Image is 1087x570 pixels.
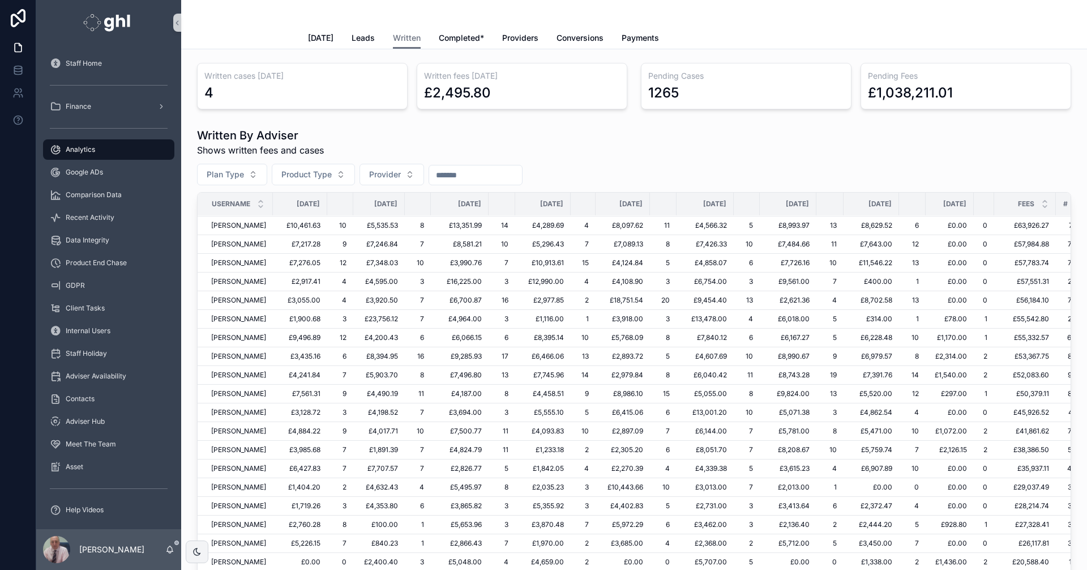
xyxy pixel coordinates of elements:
td: 0 [974,216,994,235]
td: £0.00 [926,216,974,235]
a: Staff Home [43,53,174,74]
td: 8 [405,366,431,385]
td: £9,824.00 [760,385,816,403]
td: £314.00 [844,310,899,329]
td: 12 [327,254,353,273]
td: £8,394.95 [353,347,405,366]
span: Adviser Hub [66,417,105,426]
td: 11 [816,235,844,254]
td: [PERSON_NAME] [198,235,273,254]
h3: Written fees [DATE] [424,70,620,82]
td: 1 [974,385,994,403]
td: £7,745.96 [515,366,571,385]
td: £16,225.00 [431,273,489,291]
td: £4,198.52 [353,403,405,422]
td: 20 [650,291,677,310]
div: scrollable content [36,45,181,529]
td: £5,520.00 [844,385,899,403]
td: £8,581.21 [431,235,489,254]
td: £5,903.70 [353,366,405,385]
td: 12 [899,385,926,403]
span: Written [393,32,421,44]
td: 10 [405,254,431,273]
td: £13,351.99 [431,216,489,235]
td: 1 [571,310,596,329]
td: £6,700.87 [431,291,489,310]
td: 3 [489,310,515,329]
td: £4,490.19 [353,385,405,403]
td: £1,540.00 [926,366,974,385]
td: 10 [571,329,596,347]
a: Client Tasks [43,298,174,318]
td: £5,555.10 [515,403,571,422]
a: Analytics [43,139,174,160]
td: 14 [489,216,515,235]
span: Data Integrity [66,236,109,245]
td: 3 [327,310,353,329]
td: 13 [899,291,926,310]
td: £4,595.00 [353,273,405,291]
span: Adviser Availability [66,372,126,381]
td: £78.00 [926,310,974,329]
td: £0.00 [926,291,974,310]
td: £7,726.16 [760,254,816,273]
td: 15 [571,254,596,273]
a: Adviser Availability [43,366,174,386]
td: 2 [974,366,994,385]
a: Leads [352,28,375,50]
td: 13 [571,347,596,366]
td: 11 [405,385,431,403]
a: Adviser Hub [43,411,174,432]
td: £6,167.27 [760,329,816,347]
td: £7,561.31 [273,385,327,403]
a: Comparison Data [43,185,174,205]
span: [DATE] [540,199,563,209]
span: Client Tasks [66,304,105,313]
a: Recent Activity [43,207,174,228]
td: 4 [327,273,353,291]
button: Select Button [360,164,424,185]
td: £23,756.12 [353,310,405,329]
td: 3 [405,273,431,291]
td: £8,743.28 [760,366,816,385]
td: 7 [816,273,844,291]
td: 13 [899,254,926,273]
td: 7 [405,403,431,422]
td: 5 [816,329,844,347]
td: 7 [405,310,431,329]
td: 13 [816,385,844,403]
td: 10 [327,216,353,235]
td: 0 [974,291,994,310]
span: Payments [622,32,659,44]
td: 4 [571,216,596,235]
td: £7,089.13 [596,235,650,254]
td: £9,496.89 [273,329,327,347]
td: £8,629.52 [844,216,899,235]
td: £4,607.69 [677,347,734,366]
a: Providers [502,28,538,50]
td: £4,566.32 [677,216,734,235]
td: £10,913.61 [515,254,571,273]
td: 10 [734,235,760,254]
span: # [1063,199,1068,209]
td: 6 [734,329,760,347]
td: £1,900.68 [273,310,327,329]
td: £7,217.28 [273,235,327,254]
td: £6,228.48 [844,329,899,347]
td: [PERSON_NAME] [198,403,273,422]
td: £3,918.00 [596,310,650,329]
span: [DATE] [786,199,809,209]
td: £53,367.75 [994,347,1056,366]
td: [PERSON_NAME] [198,216,273,235]
td: 17 [489,347,515,366]
td: £4,200.43 [353,329,405,347]
td: 10 [734,347,760,366]
span: Finance [66,102,91,111]
td: 4 [734,310,760,329]
td: £9,285.93 [431,347,489,366]
td: 8 [650,366,677,385]
td: £7,840.12 [677,329,734,347]
td: 13 [489,366,515,385]
td: £6,979.57 [844,347,899,366]
td: 6 [327,347,353,366]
